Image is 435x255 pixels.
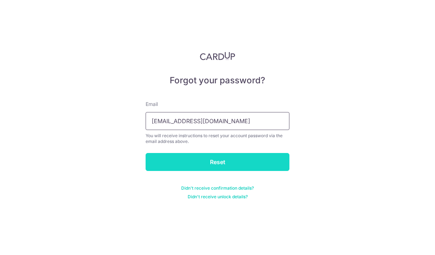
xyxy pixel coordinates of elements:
img: CardUp Logo [200,52,235,60]
label: Email [146,101,158,108]
input: Enter your Email [146,112,289,130]
a: Didn't receive confirmation details? [181,185,254,191]
div: You will receive instructions to reset your account password via the email address above. [146,133,289,144]
a: Didn't receive unlock details? [188,194,248,200]
h5: Forgot your password? [146,75,289,86]
input: Reset [146,153,289,171]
